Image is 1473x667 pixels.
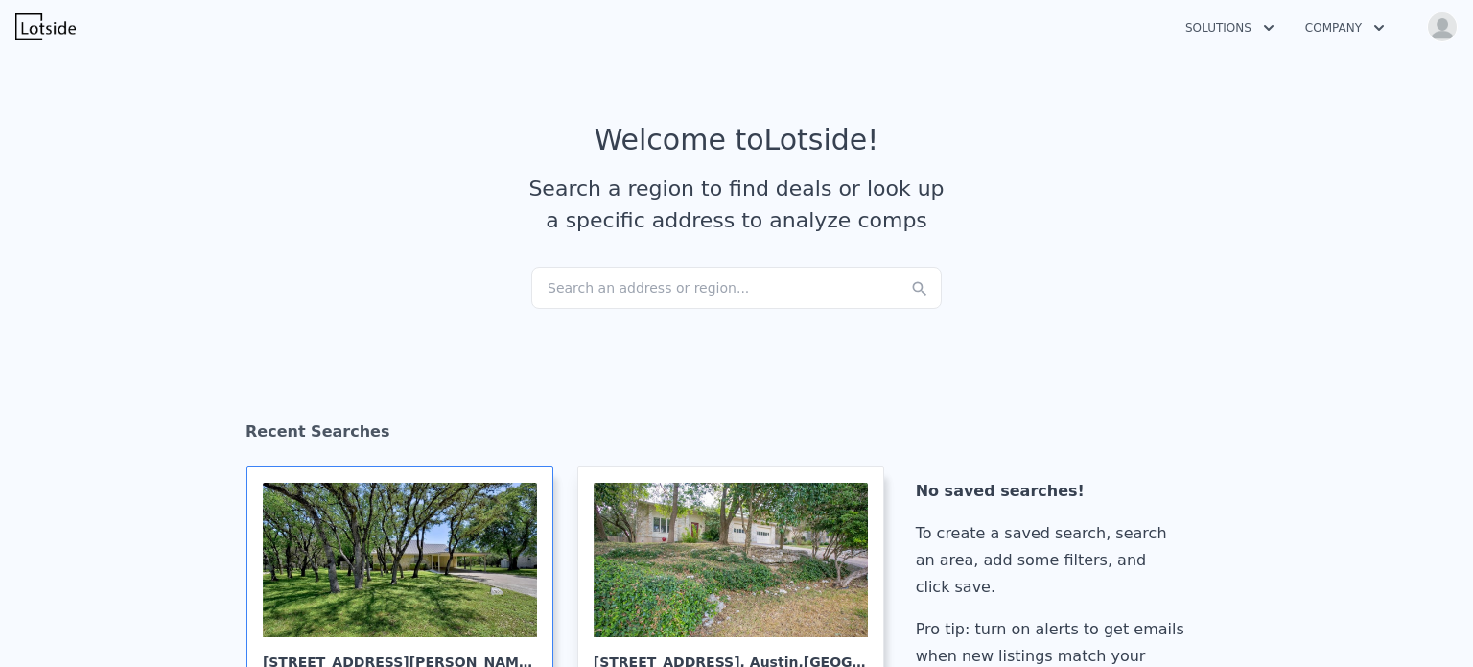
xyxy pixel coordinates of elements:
button: Solutions [1170,11,1290,45]
div: Search a region to find deals or look up a specific address to analyze comps [522,173,951,236]
div: Search an address or region... [531,267,942,309]
div: To create a saved search, search an area, add some filters, and click save. [916,520,1192,601]
img: avatar [1427,12,1458,42]
div: Welcome to Lotside ! [595,123,879,157]
div: No saved searches! [916,478,1192,505]
div: Recent Searches [245,405,1227,466]
button: Company [1290,11,1400,45]
img: Lotside [15,13,76,40]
